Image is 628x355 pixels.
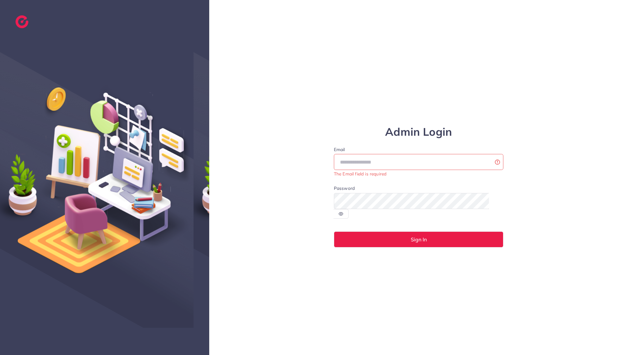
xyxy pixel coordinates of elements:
img: logo [15,15,29,28]
label: Password [334,185,355,191]
h1: Admin Login [334,125,504,139]
label: Email [334,146,504,153]
small: The Email field is required [334,171,386,176]
button: Sign In [334,231,504,247]
span: Sign In [411,237,427,242]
